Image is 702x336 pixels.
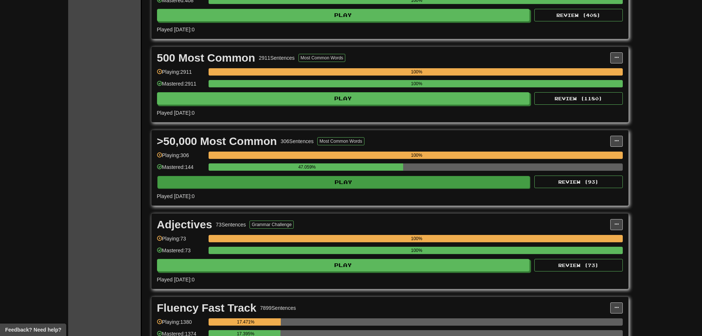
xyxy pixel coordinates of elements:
div: >50,000 Most Common [157,136,277,147]
div: 47.059% [211,163,404,171]
div: 500 Most Common [157,52,255,63]
div: Mastered: 73 [157,247,205,259]
button: Play [157,92,530,105]
button: Most Common Words [298,54,346,62]
span: Played [DATE]: 0 [157,277,195,283]
button: Most Common Words [317,137,364,145]
div: 100% [211,68,623,76]
button: Grammar Challenge [249,221,294,229]
div: 100% [211,152,623,159]
div: Playing: 2911 [157,68,205,80]
div: 100% [211,235,623,242]
span: Played [DATE]: 0 [157,110,195,116]
button: Review (73) [534,259,623,271]
button: Play [157,176,530,188]
div: 7899 Sentences [260,304,296,312]
div: Mastered: 144 [157,163,205,176]
div: Playing: 306 [157,152,205,164]
button: Play [157,9,530,21]
div: Adjectives [157,219,212,230]
button: Review (1180) [534,92,623,105]
div: Playing: 1380 [157,318,205,330]
span: Open feedback widget [5,326,61,333]
button: Review (93) [534,176,623,188]
div: 17.471% [211,318,281,326]
div: 100% [211,247,623,254]
button: Review (408) [534,9,623,21]
div: Mastered: 2911 [157,80,205,92]
button: Play [157,259,530,271]
span: Played [DATE]: 0 [157,193,195,199]
span: Played [DATE]: 0 [157,27,195,32]
div: 100% [211,80,623,87]
div: 73 Sentences [216,221,246,228]
div: 2911 Sentences [259,54,294,62]
div: Playing: 73 [157,235,205,247]
div: Fluency Fast Track [157,302,256,314]
div: 306 Sentences [280,138,314,145]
